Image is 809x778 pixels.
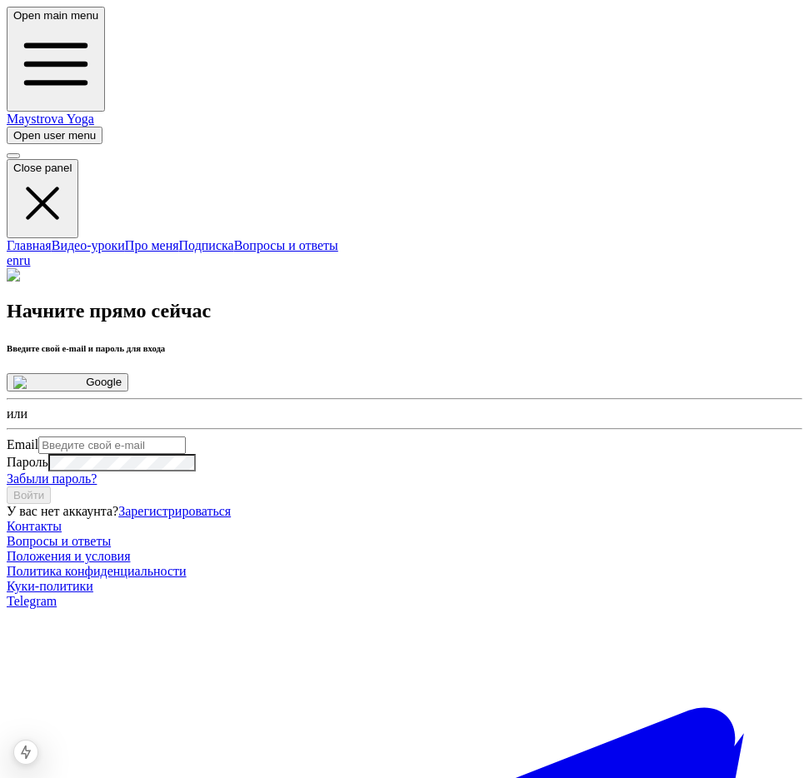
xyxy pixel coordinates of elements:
a: Положения и условия [7,549,130,563]
a: Зарегистрироваться [118,504,231,518]
span: Open user menu [13,129,96,142]
a: Maystrova Yoga [7,112,94,126]
button: Open user menu [7,127,102,144]
label: Пароль [7,455,48,469]
img: Google icon [13,376,86,389]
h2: Начните прямо сейчас [7,300,802,322]
a: Вопросы и ответы [7,534,111,548]
a: ru [19,253,30,267]
a: Главная [7,238,52,252]
a: en [7,253,19,267]
span: Open main menu [13,9,98,22]
a: Про меня [125,238,179,252]
span: или [7,406,27,421]
input: Введите свой e-mail [38,436,186,454]
button: Google [7,373,128,391]
a: Контакты [7,519,62,533]
label: Email [7,437,38,451]
span: Close panel [13,162,72,174]
a: Куки-политики [7,579,93,593]
a: Политика конфиденциальности [7,564,187,578]
img: Yoga icon [7,268,74,283]
button: Close panel [7,159,78,237]
button: Войти [7,486,51,504]
button: Open main menu [7,7,105,112]
a: Вопросы и ответы [234,238,338,252]
h6: Введите свой e-mail и пароль для входа [7,343,802,353]
a: Видео-уроки [52,238,125,252]
span: Telegram [7,594,57,608]
a: Подписка [179,238,234,252]
nav: Footer [7,519,802,594]
a: Забыли пароль? [7,471,97,486]
span: У вас нет аккаунта? [7,504,118,518]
